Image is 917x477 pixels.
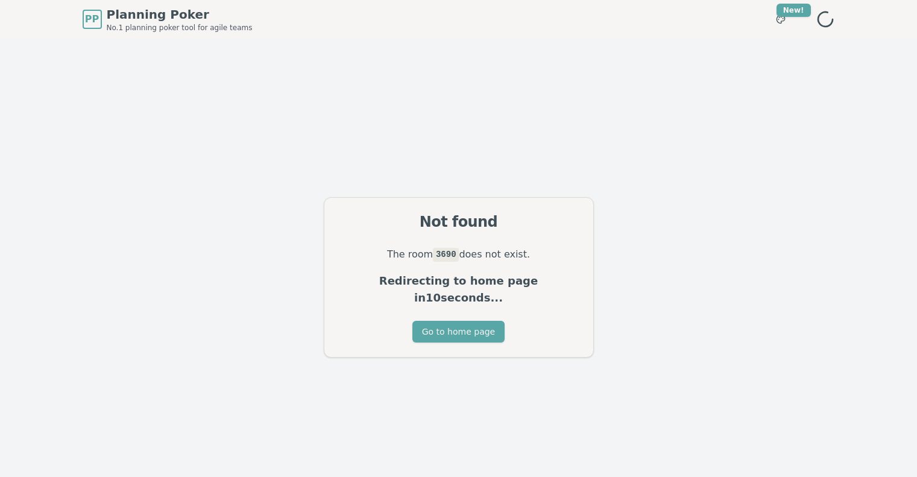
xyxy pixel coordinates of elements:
[85,12,99,27] span: PP
[770,8,792,30] button: New!
[777,4,811,17] div: New!
[107,23,253,33] span: No.1 planning poker tool for agile teams
[83,6,253,33] a: PPPlanning PokerNo.1 planning poker tool for agile teams
[339,273,579,306] p: Redirecting to home page in 10 seconds...
[339,246,579,263] p: The room does not exist.
[339,212,579,232] div: Not found
[433,248,459,261] code: 3690
[412,321,505,343] button: Go to home page
[107,6,253,23] span: Planning Poker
